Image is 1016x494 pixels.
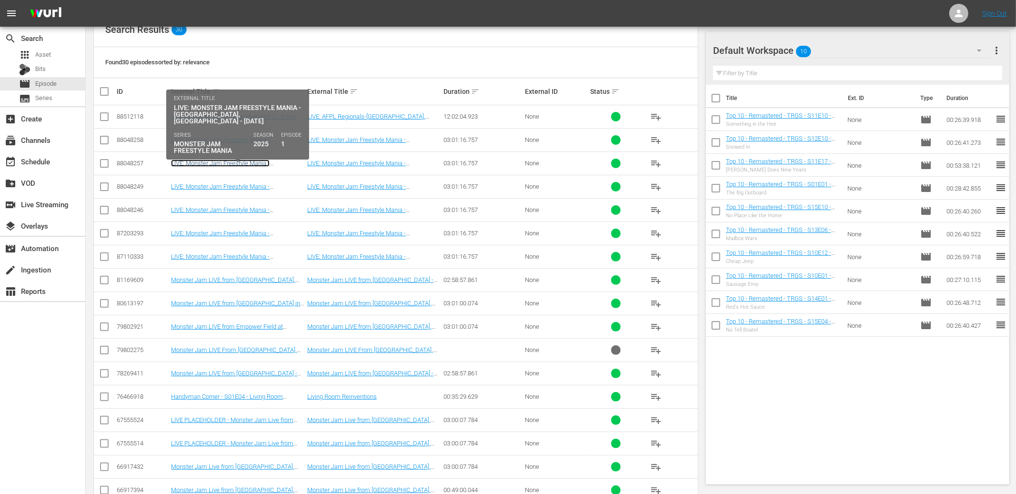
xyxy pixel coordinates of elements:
[943,222,995,245] td: 00:26:40.522
[726,203,835,218] a: Top 10 - Remastered - TRGS - S15E10 - No Place Like the Home
[171,160,292,181] a: LIVE: Monster Jam Freestyle Mania - [GEOGRAPHIC_DATA], [GEOGRAPHIC_DATA] - [DATE]
[443,416,522,423] div: 03:00:07.784
[307,113,429,127] a: LIVE: AFPL Regionals-[GEOGRAPHIC_DATA], [GEOGRAPHIC_DATA] [DATE]
[943,314,995,337] td: 00:26:40.427
[651,274,662,286] span: playlist_add
[307,230,429,251] a: LIVE: Monster Jam Freestyle Mania - [GEOGRAPHIC_DATA], [GEOGRAPHIC_DATA] - [DATE]
[645,315,668,338] button: playlist_add
[525,276,587,283] div: None
[920,160,932,171] span: Episode
[525,346,587,353] div: None
[943,245,995,268] td: 00:26:59.718
[651,461,662,473] span: playlist_add
[525,440,587,447] div: None
[920,182,932,194] span: Episode
[307,86,441,97] div: External Title
[713,37,991,64] div: Default Workspace
[651,368,662,379] span: playlist_add
[651,251,662,262] span: playlist_add
[117,253,168,260] div: 87110333
[171,206,292,228] a: LIVE: Monster Jam Freestyle Mania - [GEOGRAPHIC_DATA], [GEOGRAPHIC_DATA] - [DATE]
[943,291,995,314] td: 00:26:48.712
[307,300,435,314] a: Monster Jam LIVE from [GEOGRAPHIC_DATA], [US_STATE] - [DATE]
[307,206,429,228] a: LIVE: Monster Jam Freestyle Mania - [GEOGRAPHIC_DATA], [GEOGRAPHIC_DATA] - [DATE]
[171,113,301,134] a: LIVE: All [US_STATE] Pro League (AFPL) - From [PERSON_NAME] Dinkers, [GEOGRAPHIC_DATA], [US_STATE...
[844,268,917,291] td: None
[995,296,1006,308] span: reorder
[171,183,292,204] a: LIVE: Monster Jam Freestyle Mania - [GEOGRAPHIC_DATA], [GEOGRAPHIC_DATA] - [DATE]
[920,297,932,308] span: Episode
[307,323,435,337] a: Monster Jam LIVE from [GEOGRAPHIC_DATA], [US_STATE] - [DATE]
[5,135,16,146] span: Channels
[307,276,437,291] a: Monster Jam LIVE from [GEOGRAPHIC_DATA] - [DATE]
[525,486,587,494] div: None
[5,221,16,232] span: Overlays
[35,79,57,89] span: Episode
[920,114,932,125] span: Episode
[5,156,16,168] span: Schedule
[171,253,289,274] a: LIVE: Monster Jam Freestyle Mania - [GEOGRAPHIC_DATA], [GEOGRAPHIC_DATA] [DATE]
[525,113,587,120] div: None
[651,344,662,356] span: playlist_add
[726,135,835,149] a: Top 10 - Remastered - TRGS - S12E10 - Snowed In
[920,205,932,217] span: Episode
[726,190,840,196] div: The Big Outboard
[307,160,429,181] a: LIVE: Monster Jam Freestyle Mania - [GEOGRAPHIC_DATA], [GEOGRAPHIC_DATA] - [DATE]
[171,440,297,461] a: LIVE PLACEHOLDER - Monster Jam Live from [GEOGRAPHIC_DATA], [GEOGRAPHIC_DATA] - [DATE]
[844,108,917,131] td: None
[844,200,917,222] td: None
[5,113,16,125] span: Create
[5,243,16,254] span: Automation
[943,200,995,222] td: 00:26:40.260
[117,416,168,423] div: 67555524
[726,112,835,126] a: Top 10 - Remastered - TRGS - S11E10 - Something in the Heir
[171,463,298,477] a: Monster Jam Live from [GEOGRAPHIC_DATA], [GEOGRAPHIC_DATA] - [DATE]
[844,131,917,154] td: None
[525,230,587,237] div: None
[726,226,835,241] a: Top 10 - Remastered - TRGS - S13E06 - Mailbox Wars
[443,113,522,120] div: 12:02:04.923
[982,10,1007,17] a: Sign Out
[991,45,1002,56] span: more_vert
[726,212,840,219] div: No Place Like the Home
[525,300,587,307] div: None
[726,167,840,173] div: [PERSON_NAME] Does New Years
[5,33,16,44] span: Search
[23,2,69,25] img: ans4CAIJ8jUAAAAAAAAAAAAAAAAAAAAAAAAgQb4GAAAAAAAAAAAAAAAAAAAAAAAAJMjXAAAAAAAAAAAAAAAAAAAAAAAAgAT5G...
[307,463,434,477] a: Monster Jam Live from [GEOGRAPHIC_DATA], [GEOGRAPHIC_DATA] - [DATE]
[443,206,522,213] div: 03:01:16.757
[651,134,662,146] span: playlist_add
[171,230,292,251] a: LIVE: Monster Jam Freestyle Mania - [GEOGRAPHIC_DATA], [GEOGRAPHIC_DATA] - [DATE]
[844,245,917,268] td: None
[645,362,668,385] button: playlist_add
[117,160,168,167] div: 88048257
[525,416,587,423] div: None
[991,39,1002,62] button: more_vert
[307,183,429,204] a: LIVE: Monster Jam Freestyle Mania - [GEOGRAPHIC_DATA], [GEOGRAPHIC_DATA] - [DATE]
[995,273,1006,285] span: reorder
[726,272,835,286] a: Top 10 - Remastered - TRGS - S10E01 - Sausage Envy
[212,87,221,96] span: sort
[171,276,299,291] a: Monster Jam LIVE from [GEOGRAPHIC_DATA], [GEOGRAPHIC_DATA], [US_STATE] - [DATE]
[645,105,668,128] button: playlist_add
[645,152,668,175] button: playlist_add
[117,136,168,143] div: 88048258
[443,370,522,377] div: 02:58:57.861
[171,416,297,438] a: LIVE PLACEHOLDER - Monster Jam Live from [GEOGRAPHIC_DATA], [GEOGRAPHIC_DATA] - [DATE]
[525,323,587,330] div: None
[443,136,522,143] div: 03:01:16.757
[726,249,835,263] a: Top 10 - Remastered - TRGS - S10E12 - Cheap Jeep
[19,78,30,90] span: Episode
[844,291,917,314] td: None
[645,455,668,478] button: playlist_add
[995,205,1006,216] span: reorder
[117,183,168,190] div: 88048249
[443,86,522,97] div: Duration
[726,121,840,127] div: Something in the Heir
[590,86,642,97] div: Status
[943,268,995,291] td: 00:27:10.115
[726,327,840,333] div: No Tell Boatel
[35,64,46,74] span: Bits
[117,440,168,447] div: 67555514
[645,245,668,268] button: playlist_add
